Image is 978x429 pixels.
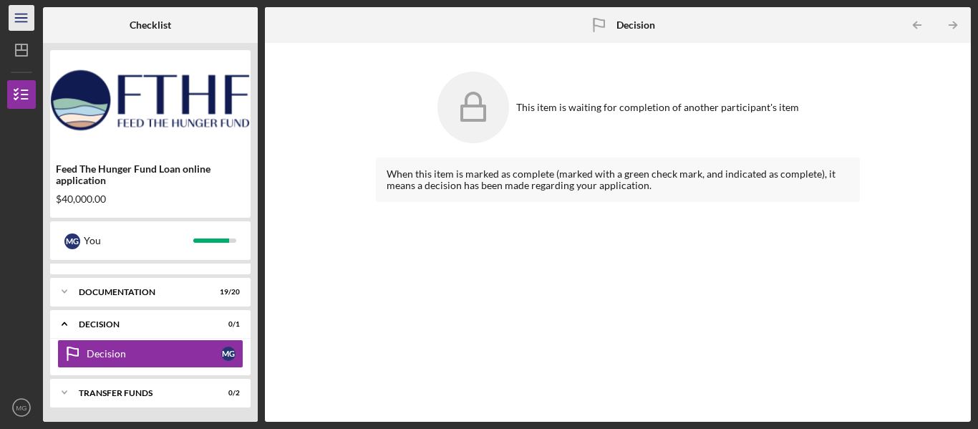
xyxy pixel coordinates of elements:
[50,57,251,143] img: Product logo
[57,339,243,368] a: DecisionMG
[214,288,240,297] div: 19 / 20
[16,404,26,412] text: MG
[84,228,193,253] div: You
[64,233,80,249] div: M G
[79,320,204,329] div: Decision
[214,320,240,329] div: 0 / 1
[516,102,799,113] div: This item is waiting for completion of another participant's item
[79,288,204,297] div: Documentation
[130,19,171,31] b: Checklist
[56,163,245,186] div: Feed The Hunger Fund Loan online application
[79,389,204,397] div: Transfer Funds
[387,168,849,191] div: When this item is marked as complete (marked with a green check mark, and indicated as complete),...
[57,238,243,267] a: Eligibility PhaseMG
[221,347,236,361] div: M G
[214,389,240,397] div: 0 / 2
[7,393,36,422] button: MG
[56,193,245,205] div: $40,000.00
[87,348,221,360] div: Decision
[616,19,655,31] b: Decision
